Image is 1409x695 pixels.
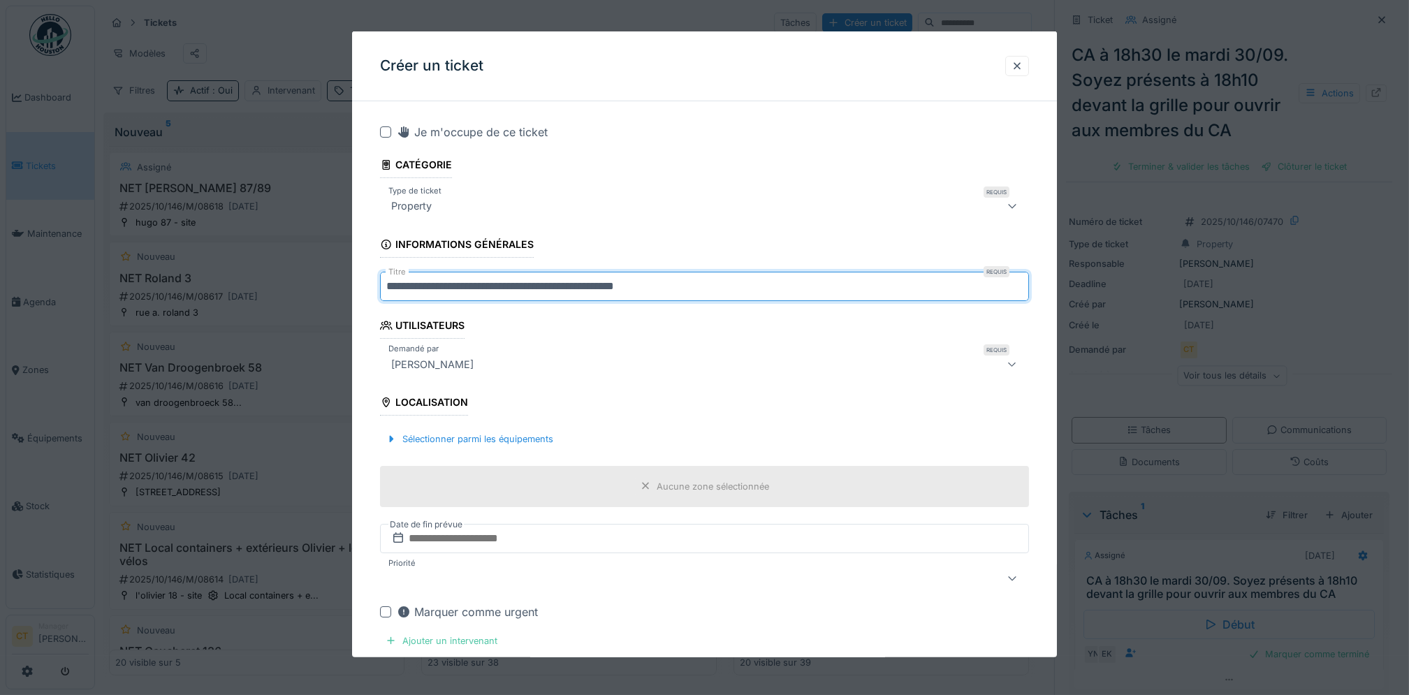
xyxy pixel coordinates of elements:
[386,266,409,278] label: Titre
[397,124,548,140] div: Je m'occupe de ce ticket
[386,557,418,569] label: Priorité
[380,154,452,178] div: Catégorie
[386,356,479,372] div: [PERSON_NAME]
[380,392,468,416] div: Localisation
[397,603,538,620] div: Marquer comme urgent
[380,430,559,448] div: Sélectionner parmi les équipements
[386,198,437,214] div: Property
[380,57,483,75] h3: Créer un ticket
[984,186,1009,198] div: Requis
[386,343,441,355] label: Demandé par
[984,266,1009,277] div: Requis
[386,185,444,197] label: Type de ticket
[380,315,465,339] div: Utilisateurs
[380,234,534,258] div: Informations générales
[380,631,503,650] div: Ajouter un intervenant
[657,479,769,492] div: Aucune zone sélectionnée
[984,344,1009,356] div: Requis
[388,517,464,532] label: Date de fin prévue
